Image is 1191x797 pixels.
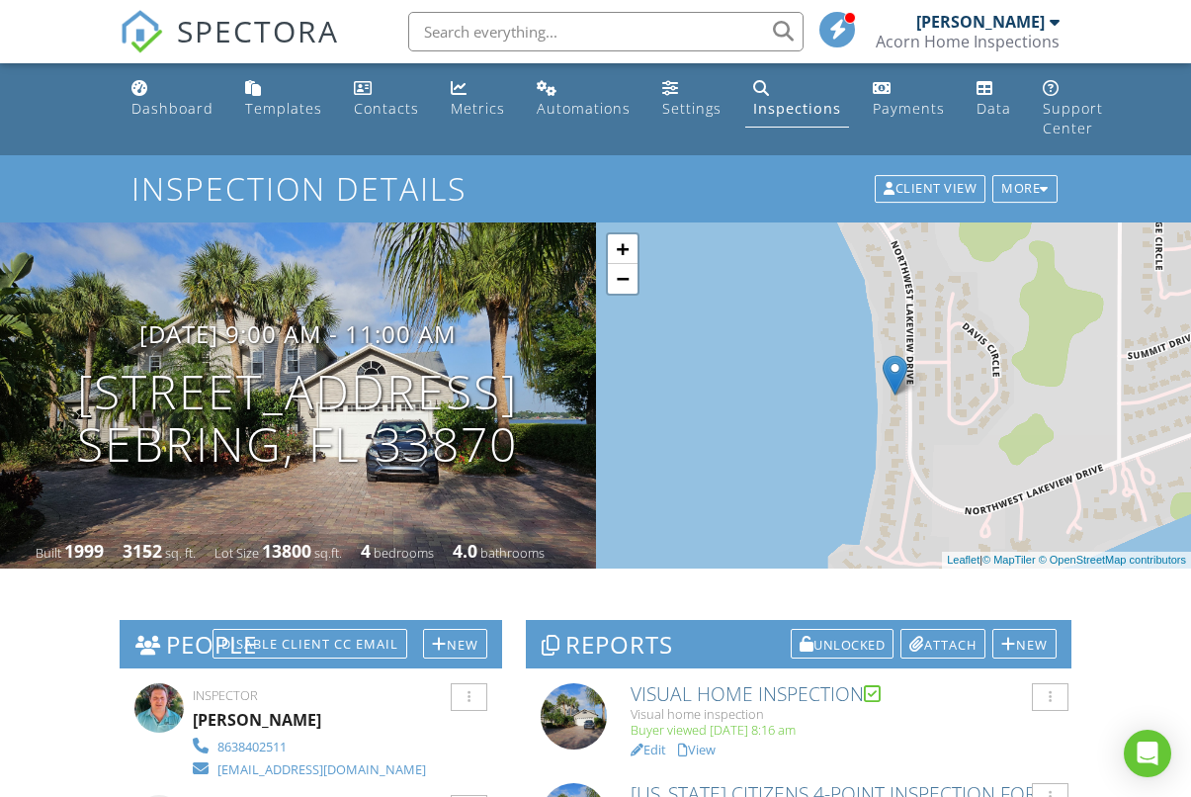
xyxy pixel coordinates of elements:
[608,234,638,264] a: Zoom in
[873,178,990,196] a: Client View
[865,71,953,128] a: Payments
[443,71,513,128] a: Metrics
[453,539,477,563] div: 4.0
[537,99,631,118] div: Automations
[64,539,104,563] div: 1999
[354,99,419,118] div: Contacts
[124,71,221,128] a: Dashboard
[120,10,163,53] img: The Best Home Inspection Software - Spectora
[662,99,722,118] div: Settings
[947,554,979,566] a: Leaflet
[374,544,434,562] span: bedrooms
[678,741,716,758] a: View
[214,544,259,562] span: Lot Size
[631,683,1057,704] h6: Visual home inspection
[451,99,505,118] div: Metrics
[408,12,804,51] input: Search everything...
[193,735,426,756] a: 8638402511
[217,739,287,754] div: 8638402511
[631,741,666,758] a: Edit
[123,539,162,563] div: 3152
[745,71,849,128] a: Inspections
[1035,71,1111,147] a: Support Center
[193,757,426,779] a: [EMAIL_ADDRESS][DOMAIN_NAME]
[876,32,1060,51] div: Acorn Home Inspections
[237,71,330,128] a: Templates
[193,705,321,735] div: [PERSON_NAME]
[992,629,1057,659] div: New
[480,544,545,562] span: bathrooms
[217,761,426,777] div: [EMAIL_ADDRESS][DOMAIN_NAME]
[977,99,1011,118] div: Data
[262,539,311,563] div: 13800
[245,99,322,118] div: Templates
[631,683,1057,738] a: Visual home inspection Visual home inspection Buyer viewed [DATE] 8:16 am
[992,175,1058,203] div: More
[77,366,518,471] h1: [STREET_ADDRESS] Sebring, FL 33870
[529,71,638,128] a: Automations (Basic)
[131,171,1059,206] h1: Inspection Details
[1039,554,1186,566] a: © OpenStreetMap contributors
[982,554,1036,566] a: © MapTiler
[1124,730,1171,777] div: Open Intercom Messenger
[361,539,371,563] div: 4
[875,175,985,203] div: Client View
[916,12,1045,32] div: [PERSON_NAME]
[177,10,339,51] span: SPECTORA
[36,544,61,562] span: Built
[942,552,1191,569] div: |
[139,320,457,347] h3: [DATE] 9:00 am - 11:00 am
[423,629,487,659] div: New
[900,629,985,659] div: Attach
[654,71,729,128] a: Settings
[631,706,1057,722] div: Visual home inspection
[969,71,1019,128] a: Data
[346,71,427,128] a: Contacts
[608,264,638,294] a: Zoom out
[120,27,339,68] a: SPECTORA
[753,99,841,118] div: Inspections
[873,99,945,118] div: Payments
[213,629,407,659] div: Disable Client CC Email
[791,629,894,659] div: Unlocked
[131,99,213,118] div: Dashboard
[1043,99,1103,137] div: Support Center
[165,544,196,562] span: sq. ft.
[193,686,258,704] span: Inspector
[120,620,503,668] h3: People
[631,722,1057,738] div: Buyer viewed [DATE] 8:16 am
[526,620,1071,668] h3: Reports
[314,544,342,562] span: sq.ft.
